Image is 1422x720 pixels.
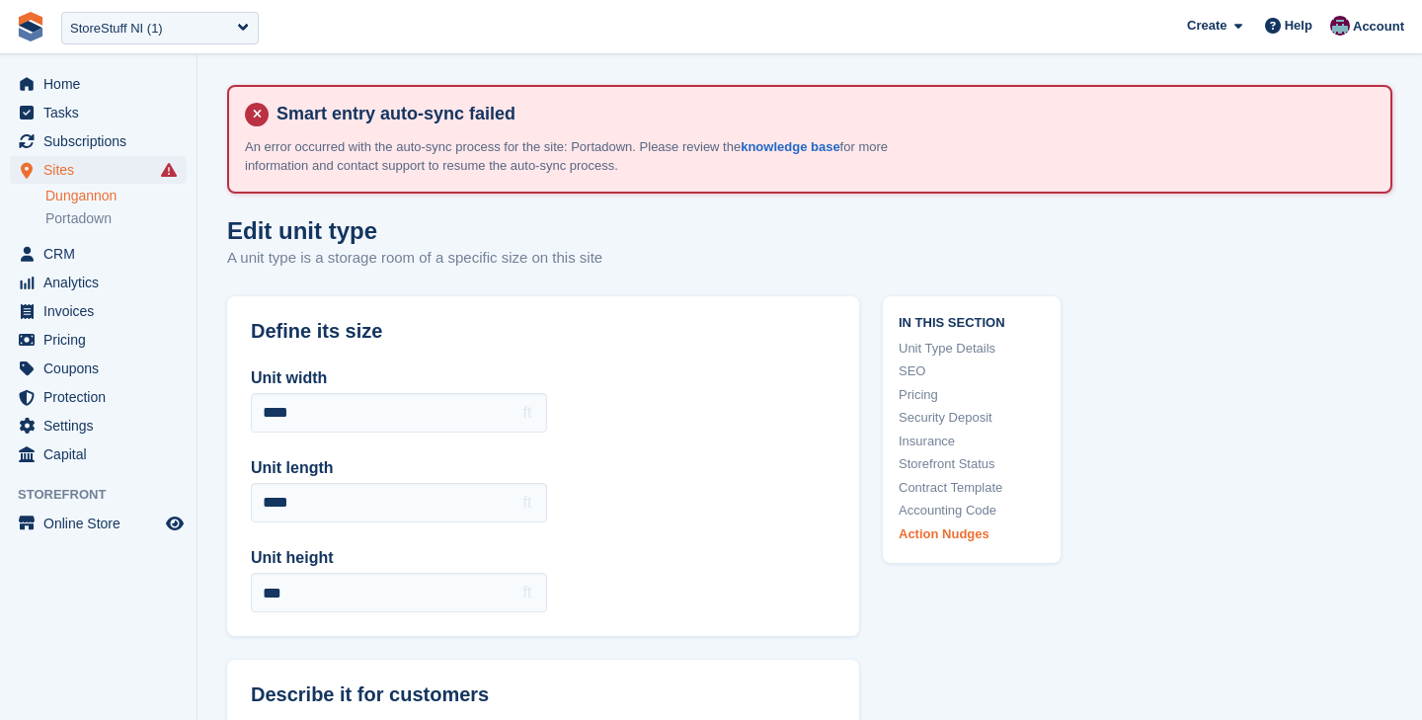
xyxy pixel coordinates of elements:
[43,355,162,382] span: Coupons
[43,269,162,296] span: Analytics
[899,478,1045,498] a: Contract Template
[269,103,1375,125] h4: Smart entry auto-sync failed
[10,355,187,382] a: menu
[161,162,177,178] i: Smart entry sync failures have occurred
[10,156,187,184] a: menu
[10,440,187,468] a: menu
[251,683,835,706] h2: Describe it for customers
[43,412,162,440] span: Settings
[899,385,1045,405] a: Pricing
[1187,16,1226,36] span: Create
[16,12,45,41] img: stora-icon-8386f47178a22dfd0bd8f6a31ec36ba5ce8667c1dd55bd0f319d3a0aa187defe.svg
[10,510,187,537] a: menu
[18,485,197,505] span: Storefront
[43,326,162,354] span: Pricing
[10,127,187,155] a: menu
[10,99,187,126] a: menu
[899,339,1045,359] a: Unit Type Details
[43,240,162,268] span: CRM
[43,70,162,98] span: Home
[70,19,163,39] div: StoreStuff NI (1)
[10,412,187,440] a: menu
[251,320,835,343] h2: Define its size
[10,70,187,98] a: menu
[227,217,602,244] h1: Edit unit type
[1353,17,1404,37] span: Account
[899,524,1045,544] a: Action Nudges
[43,510,162,537] span: Online Store
[899,361,1045,381] a: SEO
[45,187,187,205] a: Dungannon
[10,240,187,268] a: menu
[251,456,547,480] label: Unit length
[245,137,936,176] p: An error occurred with the auto-sync process for the site: Portadown. Please review the for more ...
[1330,16,1350,36] img: Brian Young
[43,383,162,411] span: Protection
[163,512,187,535] a: Preview store
[251,546,547,570] label: Unit height
[43,156,162,184] span: Sites
[43,297,162,325] span: Invoices
[899,432,1045,451] a: Insurance
[43,99,162,126] span: Tasks
[43,127,162,155] span: Subscriptions
[899,408,1045,428] a: Security Deposit
[10,269,187,296] a: menu
[10,297,187,325] a: menu
[741,139,839,154] a: knowledge base
[251,366,547,390] label: Unit width
[1285,16,1312,36] span: Help
[10,383,187,411] a: menu
[45,209,187,228] a: Portadown
[227,247,602,270] p: A unit type is a storage room of a specific size on this site
[10,326,187,354] a: menu
[899,312,1045,331] span: In this section
[899,501,1045,520] a: Accounting Code
[43,440,162,468] span: Capital
[899,454,1045,474] a: Storefront Status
